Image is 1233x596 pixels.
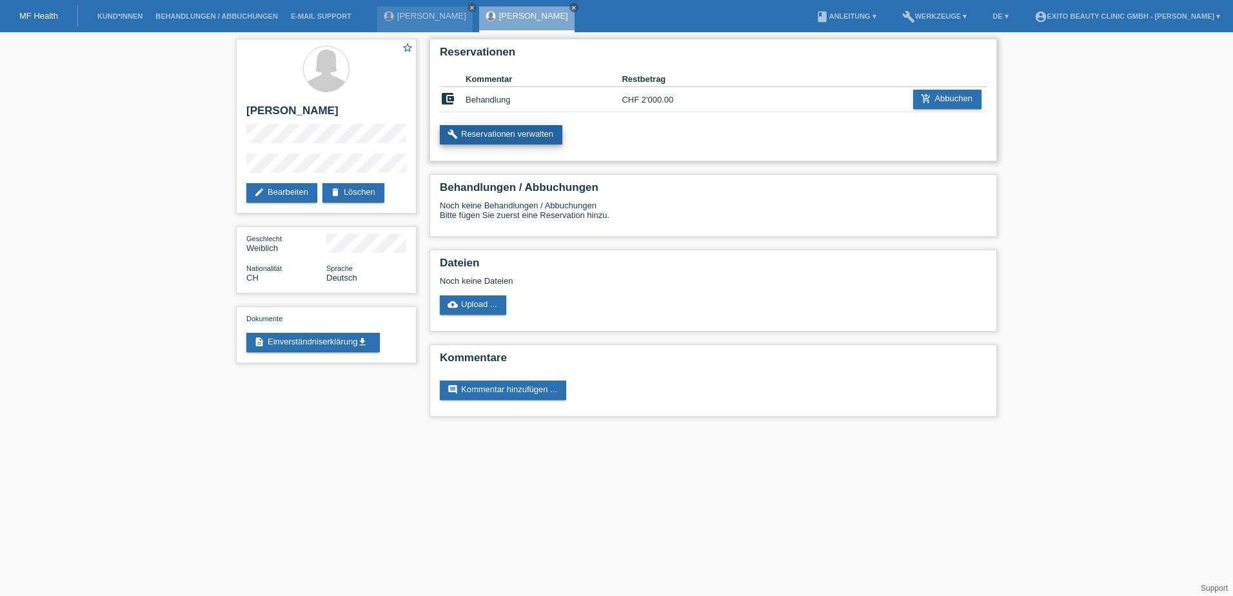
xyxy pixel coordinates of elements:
[397,11,466,21] a: [PERSON_NAME]
[448,129,458,139] i: build
[440,295,506,315] a: cloud_uploadUpload ...
[246,333,380,352] a: descriptionEinverständniserklärungget_app
[448,299,458,310] i: cloud_upload
[986,12,1014,20] a: DE ▾
[254,187,264,197] i: edit
[402,42,413,54] i: star_border
[1028,12,1227,20] a: account_circleExito Beauty Clinic GmbH - [PERSON_NAME] ▾
[440,125,562,144] a: buildReservationen verwalten
[326,264,353,272] span: Sprache
[571,5,577,11] i: close
[1201,584,1228,593] a: Support
[246,315,282,323] span: Dokumente
[896,12,974,20] a: buildWerkzeuge ▾
[816,10,829,23] i: book
[440,181,987,201] h2: Behandlungen / Abbuchungen
[246,264,282,272] span: Nationalität
[440,276,834,286] div: Noch keine Dateien
[921,94,931,104] i: add_shopping_cart
[246,183,317,203] a: editBearbeiten
[330,187,340,197] i: delete
[440,91,455,106] i: account_balance_wallet
[499,11,568,21] a: [PERSON_NAME]
[569,3,578,12] a: close
[284,12,358,20] a: E-Mail Support
[1034,10,1047,23] i: account_circle
[466,87,622,112] td: Behandlung
[440,257,987,276] h2: Dateien
[466,72,622,87] th: Kommentar
[809,12,882,20] a: bookAnleitung ▾
[440,46,987,65] h2: Reservationen
[246,104,406,124] h2: [PERSON_NAME]
[322,183,384,203] a: deleteLöschen
[246,235,282,243] span: Geschlecht
[469,5,475,11] i: close
[902,10,915,23] i: build
[357,337,368,347] i: get_app
[402,42,413,55] a: star_border
[246,233,326,253] div: Weiblich
[468,3,477,12] a: close
[149,12,284,20] a: Behandlungen / Abbuchungen
[440,201,987,230] div: Noch keine Behandlungen / Abbuchungen Bitte fügen Sie zuerst eine Reservation hinzu.
[254,337,264,347] i: description
[440,352,987,371] h2: Kommentare
[622,87,700,112] td: CHF 2'000.00
[91,12,149,20] a: Kund*innen
[440,381,566,400] a: commentKommentar hinzufügen ...
[19,11,58,21] a: MF Health
[326,273,357,283] span: Deutsch
[622,72,700,87] th: Restbetrag
[913,90,981,109] a: add_shopping_cartAbbuchen
[448,384,458,395] i: comment
[246,273,259,283] span: Schweiz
